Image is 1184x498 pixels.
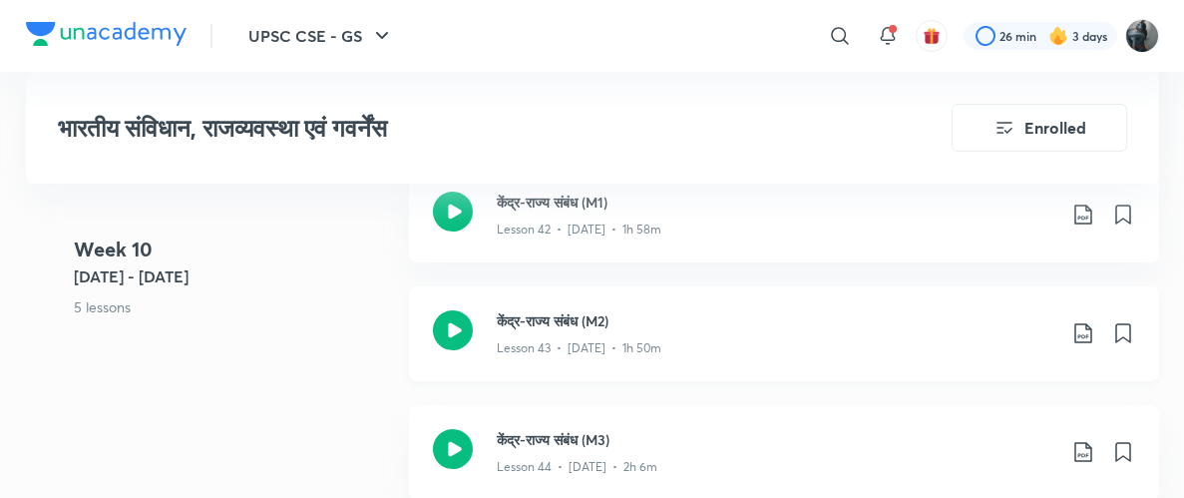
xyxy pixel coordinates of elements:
[497,310,1055,331] h3: केंद्र-राज्य संबंध (M2)
[1048,26,1068,46] img: streak
[923,27,941,45] img: avatar
[497,192,1055,213] h3: केंद्र-राज्य संबंध (M1)
[497,429,1055,450] h3: केंद्र-राज्य संबंध (M3)
[409,168,1159,286] a: केंद्र-राज्य संबंध (M1)Lesson 42 • [DATE] • 1h 58m
[26,22,187,46] img: Company Logo
[916,20,948,52] button: avatar
[497,221,661,239] p: Lesson 42 • [DATE] • 1h 58m
[497,458,657,476] p: Lesson 44 • [DATE] • 2h 6m
[26,22,187,51] a: Company Logo
[74,264,393,288] h5: [DATE] - [DATE]
[58,114,839,143] h3: भारतीय संविधान, राजव्यवस्था एवं गवर्नेंस
[236,16,406,56] button: UPSC CSE - GS
[409,286,1159,405] a: केंद्र-राज्य संबंध (M2)Lesson 43 • [DATE] • 1h 50m
[952,104,1127,152] button: Enrolled
[74,235,393,264] h4: Week 10
[1125,19,1159,53] img: Komal
[497,339,661,357] p: Lesson 43 • [DATE] • 1h 50m
[74,296,393,317] p: 5 lessons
